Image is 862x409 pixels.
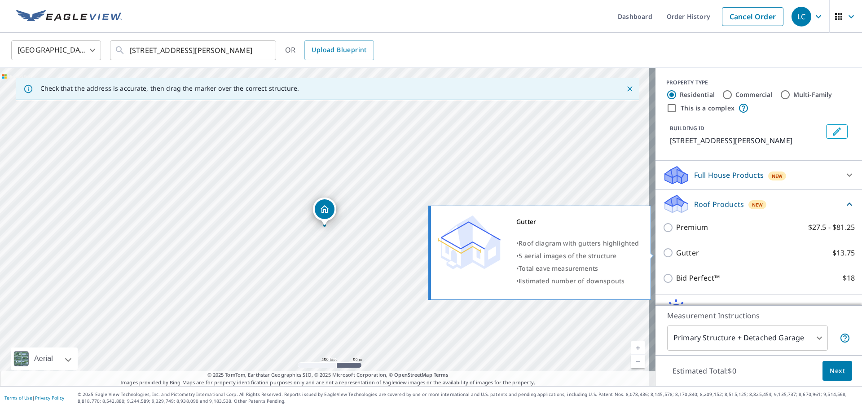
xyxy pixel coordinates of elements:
[735,90,773,99] label: Commercial
[808,222,855,233] p: $27.5 - $81.25
[681,104,734,113] label: This is a complex
[516,262,639,275] div: •
[516,275,639,287] div: •
[4,395,32,401] a: Terms of Use
[822,361,852,381] button: Next
[667,325,828,351] div: Primary Structure + Detached Garage
[519,239,639,247] span: Roof diagram with gutters highlighted
[694,199,744,210] p: Roof Products
[843,273,855,284] p: $18
[31,347,56,370] div: Aerial
[676,273,720,284] p: Bid Perfect™
[752,201,763,208] span: New
[666,79,851,87] div: PROPERTY TYPE
[40,84,299,92] p: Check that the address is accurate, then drag the marker over the correct structure.
[832,247,855,259] p: $13.75
[4,395,64,400] p: |
[519,277,625,285] span: Estimated number of downspouts
[313,198,336,225] div: Dropped pin, building 1, Residential property, 603 Carters Grove Dr Gibsonia, PA 15044
[670,135,822,146] p: [STREET_ADDRESS][PERSON_NAME]
[793,90,832,99] label: Multi-Family
[826,124,848,139] button: Edit building 1
[285,40,374,60] div: OR
[207,371,449,379] span: © 2025 TomTom, Earthstar Geographics SIO, © 2025 Microsoft Corporation, ©
[670,124,704,132] p: BUILDING ID
[792,7,811,26] div: LC
[676,222,708,233] p: Premium
[516,237,639,250] div: •
[130,38,258,63] input: Search by address or latitude-longitude
[680,90,715,99] label: Residential
[438,215,501,269] img: Premium
[35,395,64,401] a: Privacy Policy
[665,361,743,381] p: Estimated Total: $0
[631,355,645,368] a: Current Level 17, Zoom Out
[434,371,449,378] a: Terms
[663,164,855,186] div: Full House ProductsNew
[11,347,78,370] div: Aerial
[16,10,122,23] img: EV Logo
[694,170,764,180] p: Full House Products
[519,251,616,260] span: 5 aerial images of the structure
[11,38,101,63] div: [GEOGRAPHIC_DATA]
[772,172,783,180] span: New
[722,7,783,26] a: Cancel Order
[631,341,645,355] a: Current Level 17, Zoom In
[624,83,636,95] button: Close
[663,299,855,320] div: Solar ProductsNew
[663,194,855,215] div: Roof ProductsNew
[694,304,745,315] p: Solar Products
[667,310,850,321] p: Measurement Instructions
[840,333,850,343] span: Your report will include the primary structure and a detached garage if one exists.
[516,250,639,262] div: •
[830,365,845,377] span: Next
[304,40,374,60] a: Upload Blueprint
[312,44,366,56] span: Upload Blueprint
[519,264,598,273] span: Total eave measurements
[516,215,639,228] div: Gutter
[676,247,699,259] p: Gutter
[78,391,858,405] p: © 2025 Eagle View Technologies, Inc. and Pictometry International Corp. All Rights Reserved. Repo...
[394,371,432,378] a: OpenStreetMap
